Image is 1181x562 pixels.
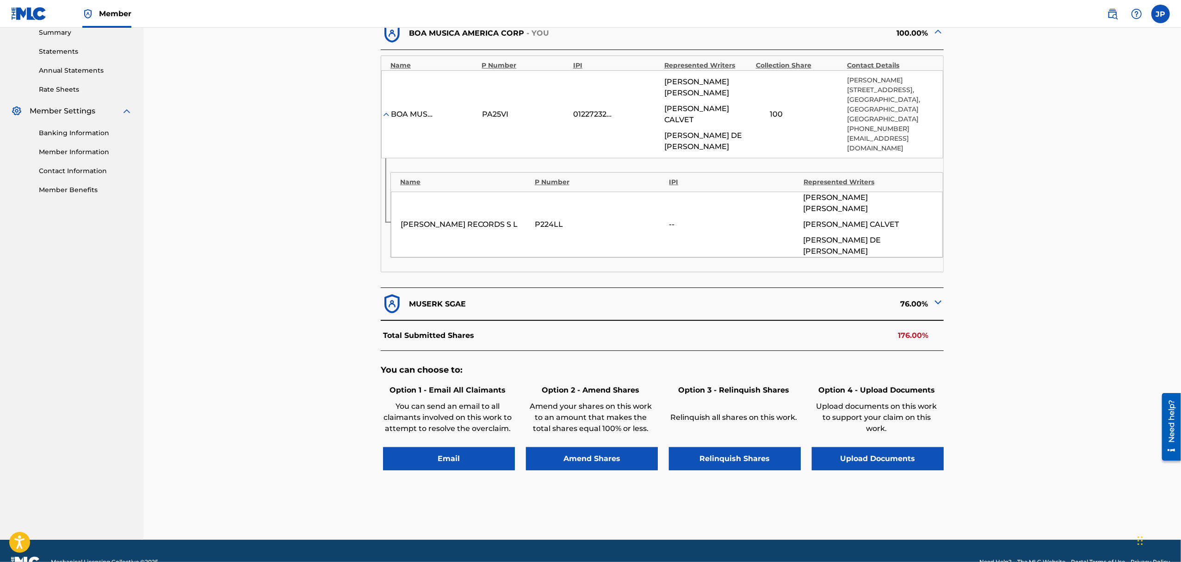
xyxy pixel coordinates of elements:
[383,401,513,434] p: You can send an email to all claimants involved on this work to attempt to resolve the overclaim.
[39,28,132,37] a: Summary
[39,166,132,176] a: Contact Information
[1135,518,1181,562] iframe: Chat Widget
[669,177,799,187] div: IPI
[847,75,934,85] p: [PERSON_NAME]
[669,219,799,230] div: --
[847,95,934,114] p: [GEOGRAPHIC_DATA], [GEOGRAPHIC_DATA]
[121,106,132,117] img: expand
[669,412,798,423] p: Relinquish all shares on this work.
[669,447,801,470] button: Relinquish Shares
[39,185,132,195] a: Member Benefits
[756,61,842,70] div: Collection Share
[804,235,933,257] span: [PERSON_NAME] DE [PERSON_NAME]
[382,110,391,119] img: expand-cell-toggle
[1155,390,1181,464] iframe: Resource Center
[847,134,934,153] p: [EMAIL_ADDRESS][DOMAIN_NAME]
[400,177,530,187] div: Name
[662,22,944,45] div: 100.00%
[804,219,899,230] span: [PERSON_NAME] CALVET
[665,76,751,99] span: [PERSON_NAME] [PERSON_NAME]
[1103,5,1122,23] a: Public Search
[847,61,934,70] div: Contact Details
[933,26,944,37] img: expand-cell-toggle
[383,385,513,396] h6: Option 1 - Email All Claimants
[381,293,403,315] img: dfb38c8551f6dcc1ac04.svg
[665,61,751,70] div: Represented Writers
[30,106,95,117] span: Member Settings
[669,385,798,396] h6: Option 3 - Relinquish Shares
[39,47,132,56] a: Statements
[482,61,569,70] div: P Number
[1127,5,1146,23] div: Help
[409,299,466,310] p: MUSERK SGAE
[662,293,944,315] div: 76.00%
[1138,527,1143,555] div: Arrastrar
[847,124,934,134] p: [PHONE_NUMBER]
[383,447,515,470] button: Email
[381,22,403,45] img: dfb38c8551f6dcc1ac04.svg
[526,447,658,470] button: Amend Shares
[1131,8,1142,19] img: help
[526,401,655,434] p: Amend your shares on this work to an amount that makes the total shares equal 100% or less.
[1107,8,1118,19] img: search
[1135,518,1181,562] div: Widget de chat
[39,85,132,94] a: Rate Sheets
[401,219,530,230] div: [PERSON_NAME] RECORDS S L
[381,365,944,375] h5: You can choose to:
[804,192,933,214] span: [PERSON_NAME] [PERSON_NAME]
[812,447,944,470] button: Upload Documents
[39,147,132,157] a: Member Information
[99,8,131,19] span: Member
[383,330,474,341] p: Total Submitted Shares
[39,66,132,75] a: Annual Statements
[11,106,22,117] img: Member Settings
[82,8,93,19] img: Top Rightsholder
[665,103,751,125] span: [PERSON_NAME] CALVET
[526,385,655,396] h6: Option 2 - Amend Shares
[1151,5,1170,23] div: User Menu
[390,61,477,70] div: Name
[535,177,665,187] div: P Number
[812,385,941,396] h6: Option 4 - Upload Documents
[409,28,524,39] p: BOA MUSICA AMERICA CORP
[39,128,132,138] a: Banking Information
[812,401,941,434] p: Upload documents on this work to support your claim on this work.
[804,177,934,187] div: Represented Writers
[898,330,928,341] p: 176.00%
[665,130,751,152] span: [PERSON_NAME] DE [PERSON_NAME]
[535,219,664,230] div: P224LL
[526,28,550,39] p: - YOU
[933,297,944,308] img: expand-cell-toggle
[11,7,47,20] img: MLC Logo
[847,85,934,95] p: [STREET_ADDRESS],
[847,114,934,124] p: [GEOGRAPHIC_DATA]
[573,61,660,70] div: IPI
